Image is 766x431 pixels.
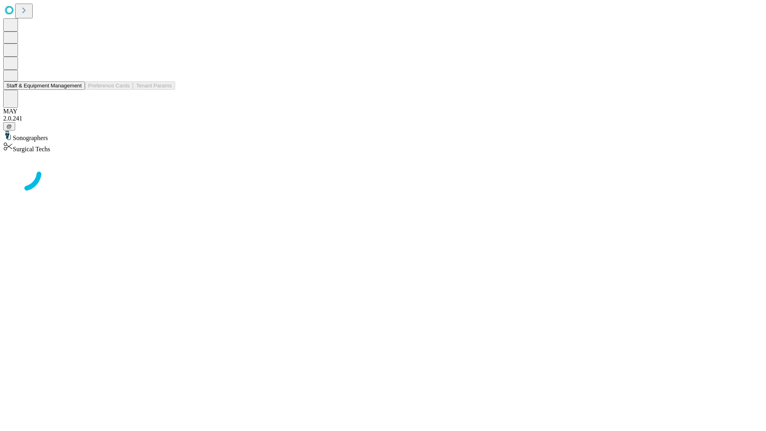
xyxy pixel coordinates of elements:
[85,81,133,90] button: Preference Cards
[3,81,85,90] button: Staff & Equipment Management
[3,115,763,122] div: 2.0.241
[3,122,15,130] button: @
[3,142,763,153] div: Surgical Techs
[133,81,175,90] button: Tenant Params
[3,130,763,142] div: Sonographers
[3,108,763,115] div: MAY
[6,123,12,129] span: @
